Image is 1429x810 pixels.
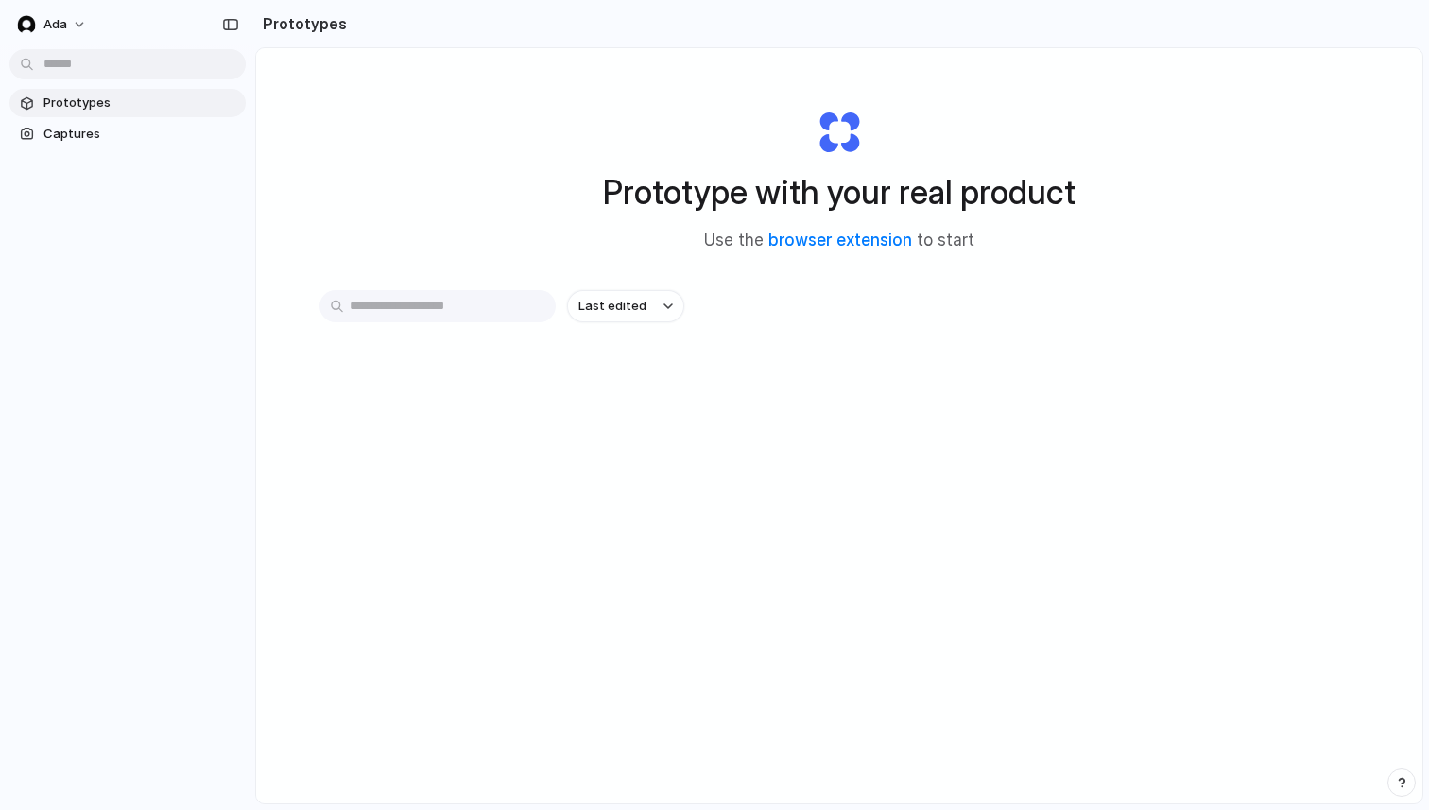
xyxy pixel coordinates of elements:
[704,229,974,253] span: Use the to start
[567,290,684,322] button: Last edited
[43,125,238,144] span: Captures
[43,94,238,112] span: Prototypes
[9,120,246,148] a: Captures
[9,89,246,117] a: Prototypes
[43,15,67,34] span: Ada
[255,12,347,35] h2: Prototypes
[578,297,646,316] span: Last edited
[603,167,1076,217] h1: Prototype with your real product
[768,231,912,250] a: browser extension
[9,9,96,40] button: Ada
